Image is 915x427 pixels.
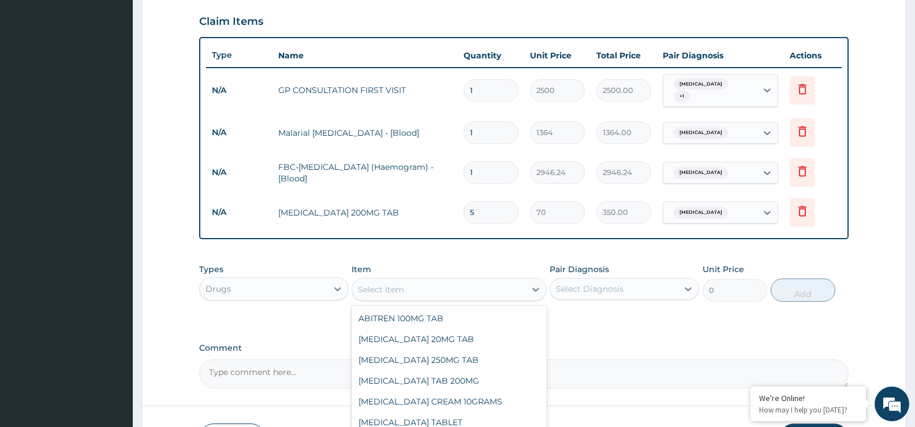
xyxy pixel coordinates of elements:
td: [MEDICAL_DATA] 200MG TAB [272,201,458,224]
span: [MEDICAL_DATA] [674,167,728,179]
h3: Claim Items [199,16,263,28]
span: + 1 [674,91,690,102]
td: N/A [206,162,272,183]
td: FBC-[MEDICAL_DATA] (Haemogram) - [Blood] [272,155,458,190]
td: GP CONSULTATION FIRST VISIT [272,79,458,102]
span: [MEDICAL_DATA] [674,79,728,90]
td: N/A [206,80,272,101]
div: [MEDICAL_DATA] TAB 200MG [352,370,546,391]
div: Select Item [358,284,404,295]
p: How may I help you today? [759,405,857,415]
div: Drugs [206,283,231,295]
th: Pair Diagnosis [657,44,784,67]
label: Comment [199,343,849,353]
div: [MEDICAL_DATA] CREAM 10GRAMS [352,391,546,412]
label: Types [199,265,223,274]
span: [MEDICAL_DATA] [674,127,728,139]
th: Name [272,44,458,67]
th: Unit Price [524,44,591,67]
div: Chat with us now [60,65,194,80]
div: ABITREN 100MG TAB [352,308,546,329]
th: Type [206,44,272,66]
div: Select Diagnosis [556,283,623,295]
div: We're Online! [759,393,857,403]
td: N/A [206,122,272,143]
button: Add [771,279,835,302]
div: [MEDICAL_DATA] 20MG TAB [352,329,546,350]
label: Unit Price [703,263,744,275]
th: Total Price [591,44,657,67]
td: N/A [206,202,272,223]
td: Malarial [MEDICAL_DATA] - [Blood] [272,121,458,144]
th: Quantity [458,44,524,67]
th: Actions [784,44,842,67]
span: We're online! [67,135,159,252]
label: Pair Diagnosis [550,263,609,275]
label: Item [352,263,371,275]
div: Minimize live chat window [189,6,217,34]
span: [MEDICAL_DATA] [674,207,728,218]
div: [MEDICAL_DATA] 250MG TAB [352,350,546,370]
img: d_794563401_company_1708531726252_794563401 [21,58,47,87]
textarea: Type your message and hit 'Enter' [6,295,220,336]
